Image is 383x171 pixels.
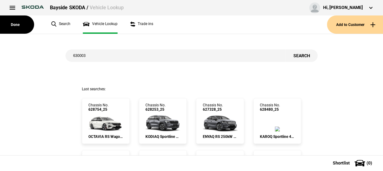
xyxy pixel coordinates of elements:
span: 628480_25 [260,107,280,112]
div: Hi, [PERSON_NAME] [323,5,363,11]
img: skoda.png [19,2,47,12]
div: KAROQ Sportline 4x4 2.0 TSI 140kW 7-Speed Auto [260,135,295,139]
a: Vehicle Lookup [83,15,118,34]
a: Search [51,15,70,34]
div: Chassis No. [203,103,223,112]
button: Add to Customer [327,15,383,34]
span: ( 0 ) [367,161,372,165]
div: Chassis No. [260,103,280,112]
span: Shortlist [333,161,350,165]
img: Skoda_5ACJR4_25_EA_5X5X_ext.png [203,112,238,131]
span: Vehicle Lookup [89,5,123,11]
span: 628253_25 [145,107,166,112]
input: Enter vehicle chassis number or other identifier. [65,49,285,62]
div: Chassis No. [145,103,166,112]
button: Search [285,49,318,62]
button: Shortlist(0) [323,155,383,171]
img: Skoda_PV56YD_25_JI_9P9P_3FU_ext.png [88,112,123,131]
div: OCTAVIA RS Wagon 2.0TSI 195KW 7-Speed DSG [88,135,123,139]
img: Skoda_PS7RLZ_25_EA_5X5X_WYA_ext.png [145,112,180,131]
span: 627328_25 [203,107,223,112]
div: Bayside SKODA / [50,4,123,11]
div: ENYAQ RS 250kW Electric Motor Single Speed [203,135,237,139]
a: Trade ins [130,15,153,34]
div: Chassis No. [88,103,109,112]
span: 628754_25 [88,107,109,112]
span: Last searches: [82,87,106,91]
div: KODIAQ Sportline 4x4 2.0 140kW 7-Speed DSG [145,135,180,139]
img: Skoda_NU7RQZ_25_TH_M3M3_PK6_WXQ_ext.png [275,126,280,131]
